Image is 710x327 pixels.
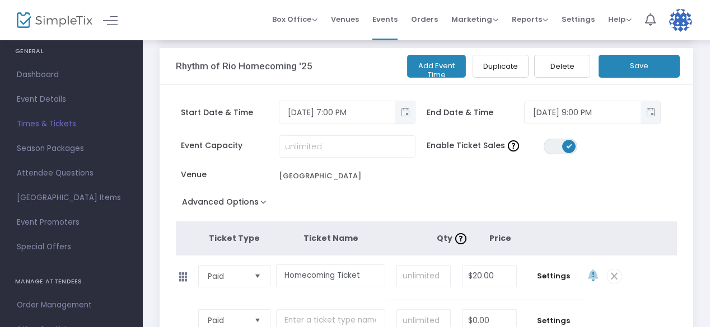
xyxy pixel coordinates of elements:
span: Help [608,14,632,25]
span: Order Management [17,298,126,312]
span: Event Details [17,92,126,107]
span: Marketing [451,14,498,25]
span: Venues [331,5,359,34]
span: Ticket Name [303,233,358,244]
span: Paid [208,315,245,326]
input: unlimited [279,136,415,157]
span: Times & Tickets [17,117,126,131]
span: Settings [528,271,579,282]
span: Orders [411,5,438,34]
span: Attendee Questions [17,166,126,181]
button: Duplicate [473,55,529,78]
span: Venue [181,169,278,181]
span: Price [489,233,511,244]
img: question-mark [508,140,519,151]
h3: Rhythm of Rio Homecoming '25 [176,60,312,72]
span: ON [566,143,572,149]
span: Start Date & Time [181,107,278,119]
span: Paid [208,271,245,282]
span: Qty [437,233,469,244]
span: Settings [562,5,595,34]
span: Special Offers [17,240,126,254]
button: Save [599,55,680,78]
span: Events [372,5,398,34]
span: Box Office [272,14,317,25]
div: [GEOGRAPHIC_DATA] [279,170,361,182]
span: Settings [528,315,579,326]
span: Event Capacity [181,140,278,151]
span: [GEOGRAPHIC_DATA] Items [17,191,126,205]
button: Toggle popup [641,101,660,124]
button: Toggle popup [395,101,415,124]
button: Delete [534,55,590,78]
button: Add Event Time [407,55,466,78]
span: Reports [512,14,548,25]
span: Ticket Type [209,233,260,244]
img: question-mark [455,233,466,244]
input: Select date & time [525,103,641,122]
input: unlimited [397,266,450,287]
span: Dashboard [17,68,126,82]
input: Price [463,266,516,287]
span: End Date & Time [427,107,524,119]
span: Season Packages [17,141,126,156]
h4: GENERAL [15,40,128,63]
span: Event Promoters [17,215,126,230]
input: Select date & time [279,103,395,122]
h4: MANAGE ATTENDEES [15,271,128,293]
input: Enter a ticket type name. e.g. General Admission [276,264,386,287]
button: Select [250,266,265,287]
button: Advanced Options [176,194,277,214]
span: Enable Ticket Sales [427,140,544,151]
